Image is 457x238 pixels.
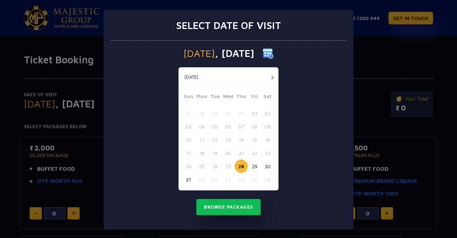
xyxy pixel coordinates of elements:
span: , [DATE] [215,48,254,58]
button: 24 [182,160,195,173]
button: 16 [261,133,274,146]
span: Sat [261,92,274,102]
button: 27 [182,107,195,120]
span: Tue [208,92,221,102]
button: 04 [235,173,248,186]
button: 30 [261,160,274,173]
button: 10 [182,133,195,146]
span: Fri [248,92,261,102]
button: 14 [235,133,248,146]
button: 03 [182,120,195,133]
button: 02 [261,107,274,120]
button: 22 [248,146,261,160]
button: 18 [195,146,208,160]
button: 03 [221,173,235,186]
button: 05 [208,120,221,133]
span: Thu [235,92,248,102]
button: 06 [261,173,274,186]
span: Mon [195,92,208,102]
button: 08 [248,120,261,133]
button: 12 [208,133,221,146]
button: 01 [248,107,261,120]
button: 15 [248,133,261,146]
button: 02 [208,173,221,186]
button: Browse Packages [196,199,261,215]
button: 25 [195,160,208,173]
button: 28 [235,160,248,173]
span: Sun [182,92,195,102]
button: 31 [182,173,195,186]
button: 29 [208,107,221,120]
button: 29 [248,160,261,173]
button: [DATE] [180,72,202,83]
button: 31 [235,107,248,120]
span: [DATE] [184,48,215,58]
img: calender icon [263,48,273,59]
button: 09 [261,120,274,133]
button: 07 [235,120,248,133]
button: 05 [248,173,261,186]
button: 13 [221,133,235,146]
button: 11 [195,133,208,146]
button: 19 [208,146,221,160]
button: 28 [195,107,208,120]
button: 30 [221,107,235,120]
button: 04 [195,120,208,133]
button: 26 [208,160,221,173]
button: 20 [221,146,235,160]
button: 01 [195,173,208,186]
button: 21 [235,146,248,160]
h3: Select date of visit [176,19,281,31]
button: 17 [182,146,195,160]
button: 23 [261,146,274,160]
span: Wed [221,92,235,102]
button: 06 [221,120,235,133]
button: 27 [221,160,235,173]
